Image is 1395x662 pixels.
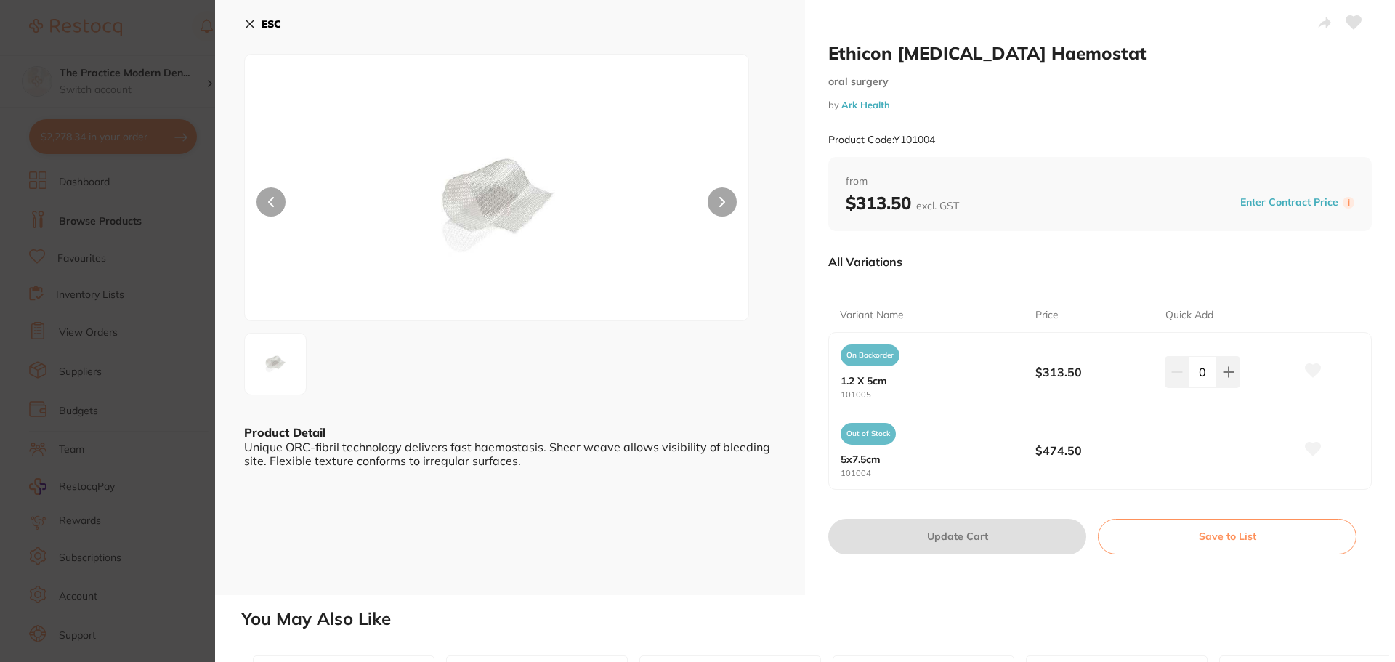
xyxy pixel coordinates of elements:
button: Save to List [1098,519,1356,554]
b: $313.50 [1035,364,1152,380]
b: 1.2 X 5cm [841,375,1016,387]
p: Variant Name [840,308,904,323]
b: $313.50 [846,192,959,214]
span: On Backorder [841,344,899,366]
b: 5x7.5cm [841,453,1016,465]
h2: Ethicon [MEDICAL_DATA] Haemostat [828,42,1372,64]
a: Ark Health [841,99,890,110]
div: Unique ORC-fibril technology delivers fast haemostasis. Sheer weave allows visibility of bleeding... [244,440,776,467]
p: Quick Add [1165,308,1213,323]
button: ESC [244,12,281,36]
small: Product Code: Y101004 [828,134,935,146]
button: Update Cart [828,519,1086,554]
p: Price [1035,308,1059,323]
b: $474.50 [1035,443,1152,459]
h2: You May Also Like [241,609,1389,629]
span: excl. GST [916,199,959,212]
span: Out of Stock [841,423,896,445]
b: Product Detail [244,425,325,440]
button: Enter Contract Price [1236,195,1343,209]
small: by [828,100,1372,110]
img: Zw [249,338,302,390]
span: from [846,174,1354,189]
p: All Variations [828,254,902,269]
small: oral surgery [828,76,1372,88]
label: i [1343,197,1354,209]
b: ESC [262,17,281,31]
small: 101005 [841,390,1035,400]
img: Zw [346,91,648,320]
small: 101004 [841,469,1035,478]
